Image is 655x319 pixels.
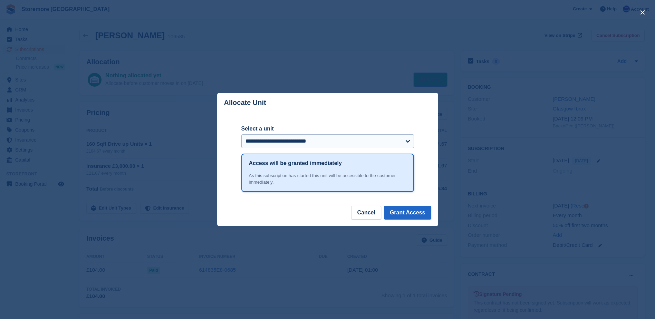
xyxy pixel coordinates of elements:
button: Grant Access [384,206,431,220]
button: Cancel [351,206,381,220]
label: Select a unit [241,125,414,133]
p: Allocate Unit [224,99,266,107]
div: As this subscription has started this unit will be accessible to the customer immediately. [249,172,406,186]
button: close [637,7,648,18]
h1: Access will be granted immediately [249,159,342,167]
